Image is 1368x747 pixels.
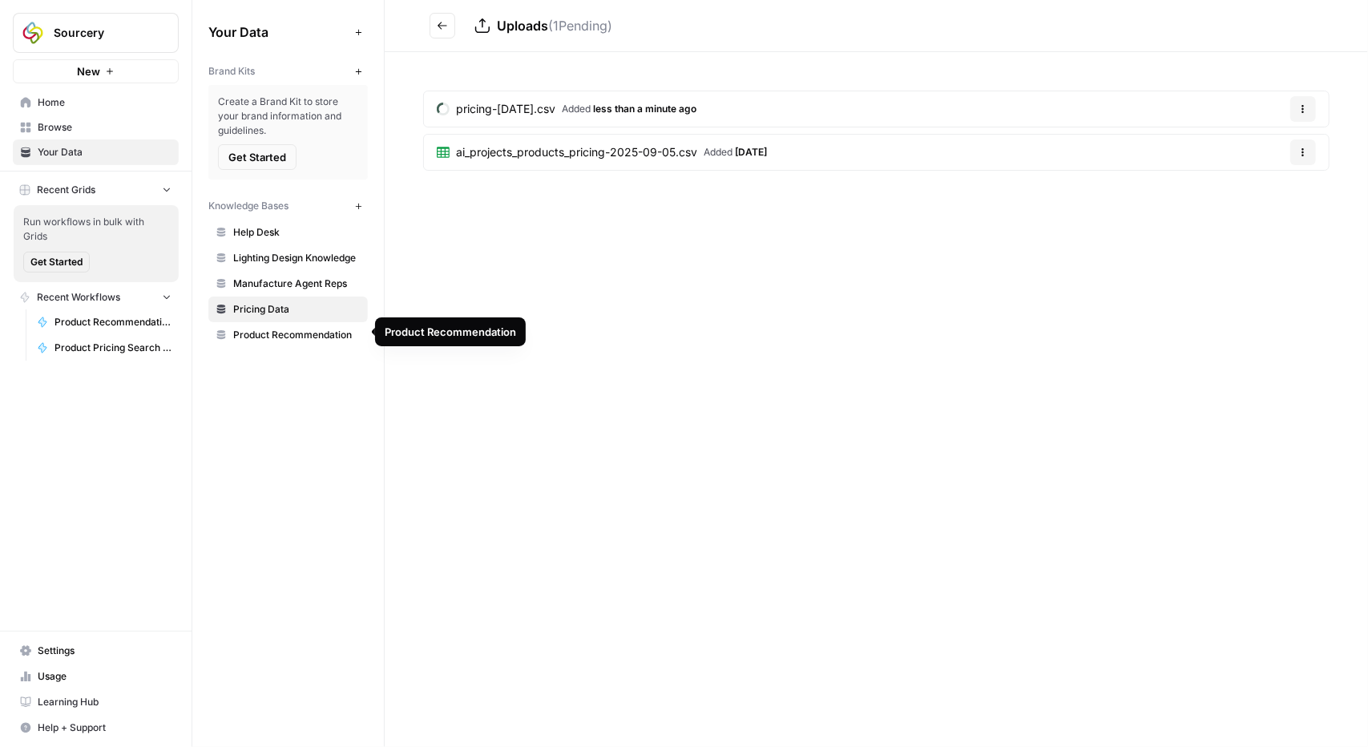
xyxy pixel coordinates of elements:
span: Uploads [497,18,548,34]
span: Get Started [228,149,286,165]
span: Recent Grids [37,183,95,197]
a: Pricing Data [208,297,368,322]
a: Product Recommendation [208,322,368,348]
a: Usage [13,664,179,689]
span: Settings [38,644,172,658]
button: Get Started [23,252,90,273]
span: Lighting Design Knowledge [233,251,361,265]
span: Help Desk [233,225,361,240]
span: ai_projects_products_pricing-2025-09-05.csv [456,144,697,160]
span: Added [562,102,696,116]
a: Your Data [13,139,179,165]
span: Pricing Data [233,302,361,317]
span: Your Data [38,145,172,159]
span: Your Data [208,22,349,42]
button: Go back [430,13,455,38]
a: Product Pricing Search - 2025 [30,335,179,361]
span: Browse [38,120,172,135]
button: Get Started [218,144,297,170]
span: less than a minute ago [593,103,696,115]
button: Help + Support [13,715,179,741]
button: New [13,59,179,83]
button: Recent Grids [13,178,179,202]
a: Manufacture Agent Reps [208,271,368,297]
span: [DATE] [735,146,767,158]
span: Create a Brand Kit to store your brand information and guidelines. [218,95,358,138]
a: pricing-[DATE].csvAdded less than a minute ago [424,91,709,127]
span: Run workflows in bulk with Grids [23,215,169,244]
span: Knowledge Bases [208,199,289,213]
a: Home [13,90,179,115]
span: Brand Kits [208,64,255,79]
span: Manufacture Agent Reps [233,277,361,291]
img: Sourcery Logo [18,18,47,47]
span: Home [38,95,172,110]
span: pricing-[DATE].csv [456,101,555,117]
a: Product Recommendations - 2025 [30,309,179,335]
span: Added [704,145,767,159]
span: Recent Workflows [37,290,120,305]
span: Get Started [30,255,83,269]
span: Sourcery [54,25,151,41]
span: Product Recommendations - 2025 [54,315,172,329]
span: Learning Hub [38,695,172,709]
span: Product Recommendation [233,328,361,342]
a: Browse [13,115,179,140]
span: Usage [38,669,172,684]
button: Workspace: Sourcery [13,13,179,53]
span: ( 1 Pending) [548,18,612,34]
a: Help Desk [208,220,368,245]
span: Help + Support [38,721,172,735]
a: Lighting Design Knowledge [208,245,368,271]
a: Learning Hub [13,689,179,715]
button: Recent Workflows [13,285,179,309]
a: Settings [13,638,179,664]
a: ai_projects_products_pricing-2025-09-05.csvAdded [DATE] [424,135,780,170]
span: New [77,63,100,79]
div: Product Recommendation [385,324,516,340]
span: Product Pricing Search - 2025 [54,341,172,355]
